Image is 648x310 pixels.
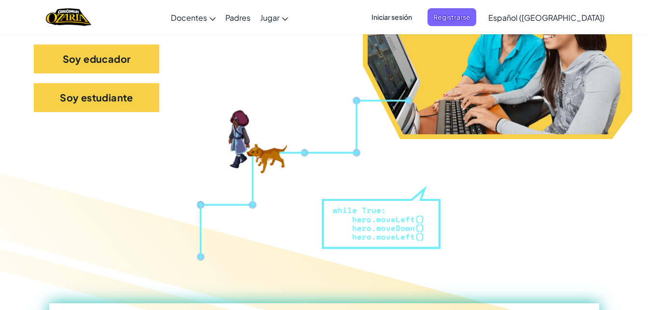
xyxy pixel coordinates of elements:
button: Iniciar sesión [366,8,418,26]
a: Padres [221,4,255,30]
button: Soy estudiante [34,83,159,112]
span: Español ([GEOGRAPHIC_DATA]) [488,13,605,23]
button: Registrarse [427,8,476,26]
a: Español ([GEOGRAPHIC_DATA]) [483,4,609,30]
span: Docentes [171,13,207,23]
a: Jugar [255,4,293,30]
img: Home [46,7,91,27]
a: Ozaria by CodeCombat logo [46,7,91,27]
a: Docentes [166,4,221,30]
button: Soy educador [34,44,159,73]
span: Jugar [260,13,279,23]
